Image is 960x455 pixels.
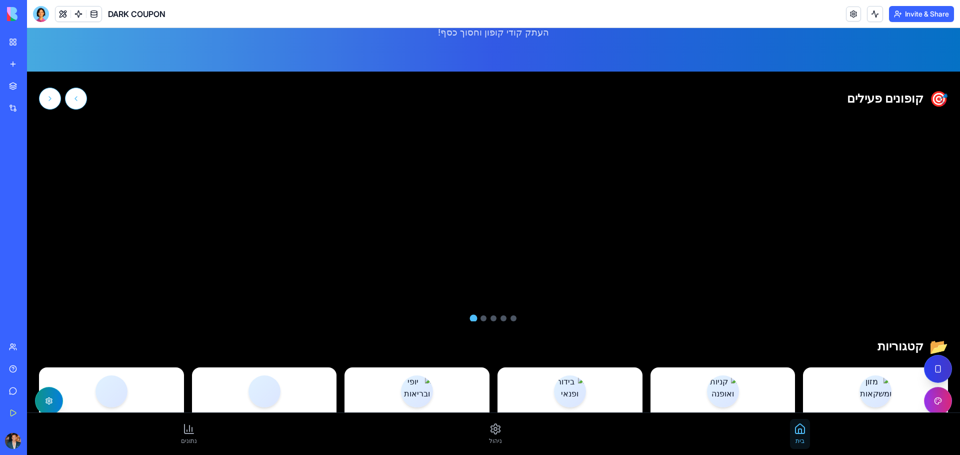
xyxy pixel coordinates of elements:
[483,287,489,293] button: עבור לקופון 1
[317,339,462,400] a: יופי ובריאותיופי ובריאות
[463,287,469,293] button: עבור לקופון 3
[374,347,406,379] img: יופי ובריאות
[453,287,459,293] button: עבור לקופון 4
[902,309,921,327] div: 📂
[8,359,36,387] button: פתח תפריט נגישות
[12,339,157,400] a: פארם
[850,310,896,326] h3: קטגוריות
[763,391,783,421] a: עבור לדף הבית
[776,339,921,400] a: מזון ומשקאותמזון ומשקאות
[897,327,925,355] button: הפעל תצוגת מובייל
[832,347,864,379] img: מזון ומשקאות
[527,347,559,379] img: בידור ופנאי
[623,339,768,400] a: קניות ואופנהקניות ואופנה
[443,287,450,294] button: עבור לקופון 5
[154,409,170,417] span: נתונים
[889,6,954,22] button: Invite & Share
[897,359,925,387] button: פתח עורך עיצוב
[165,339,310,400] a: מצרכים
[173,383,302,392] h4: מצרכים
[38,60,60,82] button: קופון קודם
[478,383,607,392] h4: בידור ופנאי
[12,60,34,82] button: קופון הבא
[768,409,777,417] span: בית
[458,391,479,421] a: עבור לדף ניהול
[631,383,760,392] h4: קניות ואופנה
[20,383,149,392] h4: פארם
[325,383,454,392] h4: יופי ובריאות
[7,7,69,21] img: logo
[108,8,165,20] span: DARK COUPON
[784,383,913,392] h4: מזון ומשקאות
[470,339,615,400] a: בידור ופנאיבידור ופנאי
[5,433,21,449] img: ACg8ocKImB3NmhjzizlkhQX-yPY2fZynwA8pJER7EWVqjn6AvKs_a422YA=s96-c
[902,62,921,80] div: 🎯
[680,347,712,379] img: קניות ואופנה
[820,63,896,79] h3: קופונים פעילים
[462,409,475,417] span: ניהול
[473,287,479,293] button: עבור לקופון 2
[150,391,174,421] a: עבור לדף נתונים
